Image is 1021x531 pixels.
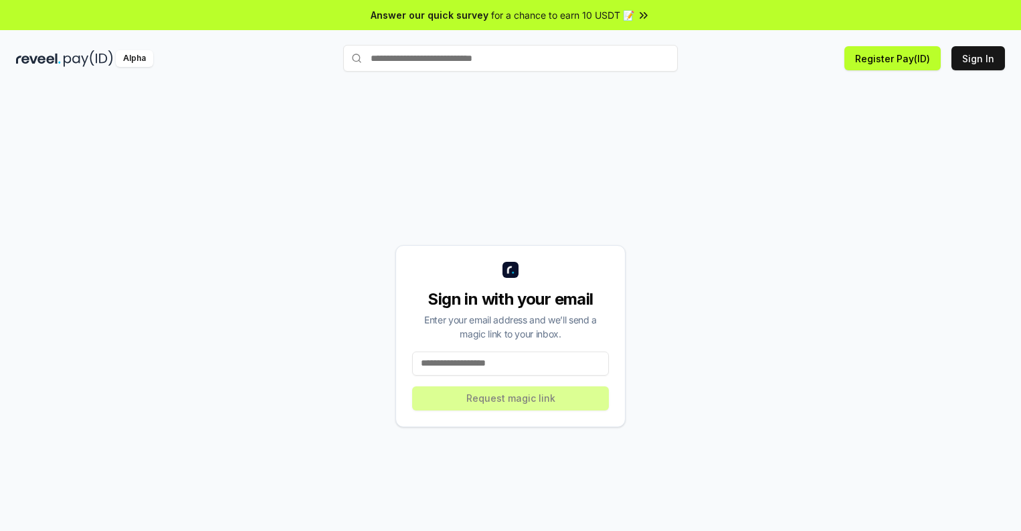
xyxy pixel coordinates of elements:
button: Sign In [951,46,1005,70]
img: pay_id [64,50,113,67]
div: Sign in with your email [412,289,609,310]
img: logo_small [502,262,519,278]
span: for a chance to earn 10 USDT 📝 [491,8,634,22]
div: Alpha [116,50,153,67]
span: Answer our quick survey [371,8,488,22]
img: reveel_dark [16,50,61,67]
div: Enter your email address and we’ll send a magic link to your inbox. [412,313,609,341]
button: Register Pay(ID) [844,46,941,70]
